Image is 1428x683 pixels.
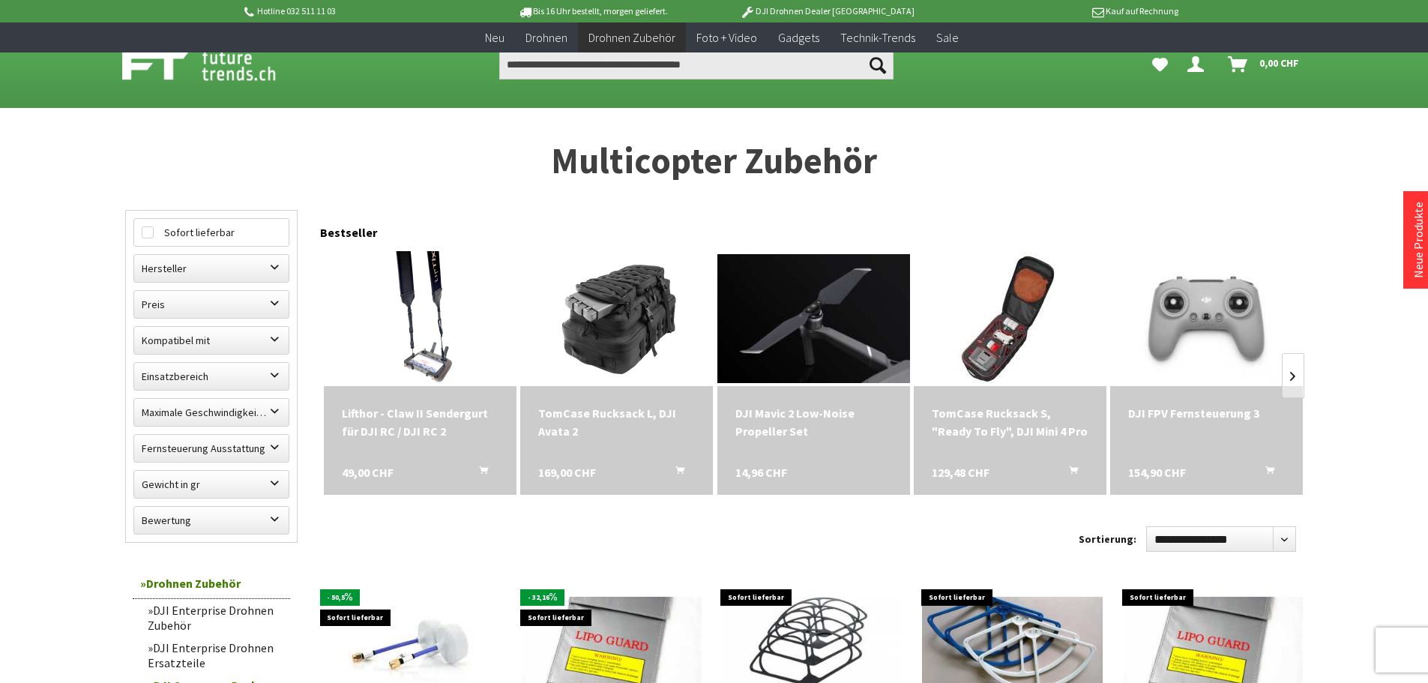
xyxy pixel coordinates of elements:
[133,568,290,599] a: Drohnen Zubehör
[134,471,289,498] label: Gewicht in gr
[778,30,819,45] span: Gadgets
[140,637,290,674] a: DJI Enterprise Drohnen Ersatzteile
[461,463,497,483] button: In den Warenkorb
[657,463,693,483] button: In den Warenkorb
[134,255,289,282] label: Hersteller
[945,2,1178,20] p: Kauf auf Rechnung
[134,507,289,534] label: Bewertung
[1259,51,1299,75] span: 0,00 CHF
[932,404,1088,440] a: TomCase Rucksack S, "Ready To Fly", DJI Mini 4 Pro 129,48 CHF In den Warenkorb
[1128,463,1186,481] span: 154,90 CHF
[735,404,892,440] div: DJI Mavic 2 Low-Noise Propeller Set
[525,30,567,45] span: Drohnen
[1411,202,1426,278] a: Neue Produkte
[717,254,910,382] img: DJI Mavic 2 Low-Noise Propeller Set
[242,2,476,20] p: Hotline 032 511 11 03
[499,49,894,79] input: Produkt, Marke, Kategorie, EAN, Artikelnummer…
[936,30,959,45] span: Sale
[1181,49,1216,79] a: Dein Konto
[686,22,768,53] a: Foto + Video
[926,22,969,53] a: Sale
[830,22,926,53] a: Technik-Trends
[134,219,289,246] label: Sofort lieferbar
[320,210,1304,247] div: Bestseller
[1222,49,1307,79] a: Warenkorb
[1128,404,1285,422] a: DJI FPV Fernsteuerung 3 154,90 CHF In den Warenkorb
[538,463,596,481] span: 169,00 CHF
[538,404,695,440] div: TomCase Rucksack L, DJI Avata 2
[515,22,578,53] a: Drohnen
[735,404,892,440] a: DJI Mavic 2 Low-Noise Propeller Set 14,96 CHF
[696,30,757,45] span: Foto + Video
[122,46,309,84] img: Shop Futuretrends - zur Startseite wechseln
[342,463,394,481] span: 49,00 CHF
[342,404,498,440] a: Lifthor - Claw II Sendergurt für DJI RC / DJI RC 2 49,00 CHF In den Warenkorb
[485,30,504,45] span: Neu
[578,22,686,53] a: Drohnen Zubehör
[1079,527,1136,551] label: Sortierung:
[1247,463,1283,483] button: In den Warenkorb
[134,435,289,462] label: Fernsteuerung Ausstattung
[370,251,469,386] img: Lifthor - Claw II Sendergurt für DJI RC / DJI RC 2
[932,404,1088,440] div: TomCase Rucksack S, "Ready To Fly", DJI Mini 4 Pro
[1128,404,1285,422] div: DJI FPV Fernsteuerung 3
[549,251,684,386] img: TomCase Rucksack L, DJI Avata 2
[862,49,894,79] button: Suchen
[768,22,830,53] a: Gadgets
[134,291,289,318] label: Preis
[840,30,915,45] span: Technik-Trends
[140,599,290,637] a: DJI Enterprise Drohnen Zubehör
[134,363,289,390] label: Einsatzbereich
[538,404,695,440] a: TomCase Rucksack L, DJI Avata 2 169,00 CHF In den Warenkorb
[134,327,289,354] label: Kompatibel mit
[1110,254,1303,382] img: DJI FPV Fernsteuerung 3
[710,2,944,20] p: DJI Drohnen Dealer [GEOGRAPHIC_DATA]
[588,30,675,45] span: Drohnen Zubehör
[476,2,710,20] p: Bis 16 Uhr bestellt, morgen geliefert.
[134,399,289,426] label: Maximale Geschwindigkeit in km/h
[475,22,515,53] a: Neu
[1051,463,1087,483] button: In den Warenkorb
[342,404,498,440] div: Lifthor - Claw II Sendergurt für DJI RC / DJI RC 2
[932,463,989,481] span: 129,48 CHF
[1145,49,1175,79] a: Meine Favoriten
[125,142,1304,180] h1: Multicopter Zubehör
[942,251,1077,386] img: TomCase Rucksack S, "Ready To Fly", DJI Mini 4 Pro
[735,463,787,481] span: 14,96 CHF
